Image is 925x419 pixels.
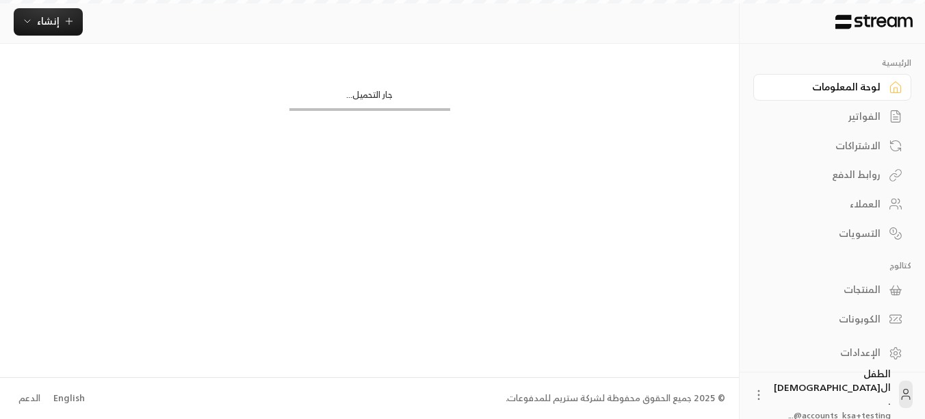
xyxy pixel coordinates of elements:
a: العملاء [753,191,911,218]
a: روابط الدفع [753,162,911,188]
div: الاشتراكات [770,139,881,153]
a: المنتجات [753,277,911,303]
a: الدعم [14,386,44,411]
div: English [53,392,85,405]
div: © 2025 جميع الحقوق محفوظة لشركة ستريم للمدفوعات. [506,392,725,405]
div: الفواتير [770,110,881,123]
a: الفواتير [753,103,911,130]
div: الإعدادات [770,346,881,359]
div: العملاء [770,197,881,211]
img: Logo [834,14,914,29]
div: روابط الدفع [770,168,881,181]
div: الكوبونات [770,312,881,326]
a: الإعدادات [753,340,911,366]
a: الاشتراكات [753,132,911,159]
div: جار التحميل... [289,88,450,108]
button: إنشاء [14,8,83,36]
a: التسويات [753,220,911,246]
div: التسويات [770,227,881,240]
a: لوحة المعلومات [753,74,911,101]
div: المنتجات [770,283,881,296]
span: إنشاء [37,12,60,29]
div: لوحة المعلومات [770,80,881,94]
p: كتالوج [753,260,911,271]
a: الكوبونات [753,306,911,333]
p: الرئيسية [753,58,911,68]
